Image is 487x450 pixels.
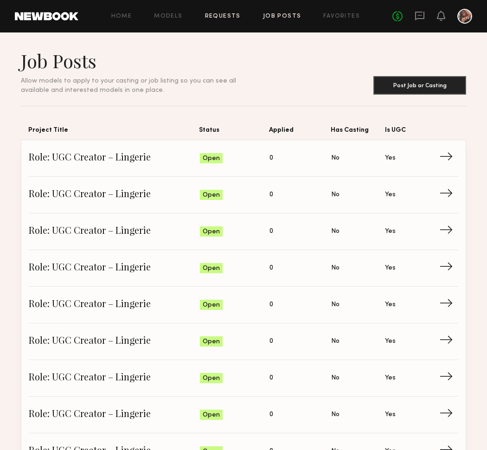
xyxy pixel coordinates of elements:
[269,373,273,383] span: 0
[199,125,269,140] span: Status
[269,410,273,420] span: 0
[29,213,458,250] a: Role: UGC Creator – LingerieOpen0NoYes→
[439,151,458,165] span: →
[331,373,340,383] span: No
[385,153,396,163] span: Yes
[29,287,458,323] a: Role: UGC Creator – LingerieOpen0NoYes→
[269,300,273,310] span: 0
[29,151,200,165] span: Role: UGC Creator – Lingerie
[439,408,458,422] span: →
[269,263,273,273] span: 0
[203,227,220,237] span: Open
[385,125,439,140] span: Is UGC
[439,298,458,312] span: →
[29,140,458,177] a: Role: UGC Creator – LingerieOpen0NoYes→
[21,78,236,93] span: Allow models to apply to your casting or job listing so you can see all available and interested ...
[29,371,200,385] span: Role: UGC Creator – Lingerie
[439,371,458,385] span: →
[385,300,396,310] span: Yes
[203,191,220,200] span: Open
[203,154,220,163] span: Open
[29,397,458,433] a: Role: UGC Creator – LingerieOpen0NoYes→
[331,153,340,163] span: No
[154,13,182,19] a: Models
[385,190,396,200] span: Yes
[29,177,458,213] a: Role: UGC Creator – LingerieOpen0NoYes→
[385,336,396,347] span: Yes
[203,301,220,310] span: Open
[28,125,199,140] span: Project Title
[29,250,458,287] a: Role: UGC Creator – LingerieOpen0NoYes→
[385,263,396,273] span: Yes
[269,336,273,347] span: 0
[269,190,273,200] span: 0
[269,226,273,237] span: 0
[331,263,340,273] span: No
[331,300,340,310] span: No
[203,264,220,273] span: Open
[439,225,458,238] span: →
[331,190,340,200] span: No
[439,188,458,202] span: →
[29,334,200,348] span: Role: UGC Creator – Lingerie
[29,261,200,275] span: Role: UGC Creator – Lingerie
[29,408,200,422] span: Role: UGC Creator – Lingerie
[203,411,220,420] span: Open
[205,13,241,19] a: Requests
[331,125,385,140] span: Has Casting
[29,360,458,397] a: Role: UGC Creator – LingerieOpen0NoYes→
[269,153,273,163] span: 0
[29,225,200,238] span: Role: UGC Creator – Lingerie
[373,76,466,95] button: Post Job or Casting
[331,410,340,420] span: No
[29,323,458,360] a: Role: UGC Creator – LingerieOpen0NoYes→
[29,298,200,312] span: Role: UGC Creator – Lingerie
[263,13,301,19] a: Job Posts
[385,226,396,237] span: Yes
[385,373,396,383] span: Yes
[203,337,220,347] span: Open
[439,334,458,348] span: →
[331,226,340,237] span: No
[203,374,220,383] span: Open
[385,410,396,420] span: Yes
[21,49,258,72] h1: Job Posts
[331,336,340,347] span: No
[269,125,331,140] span: Applied
[29,188,200,202] span: Role: UGC Creator – Lingerie
[323,13,360,19] a: Favorites
[439,261,458,275] span: →
[111,13,132,19] a: Home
